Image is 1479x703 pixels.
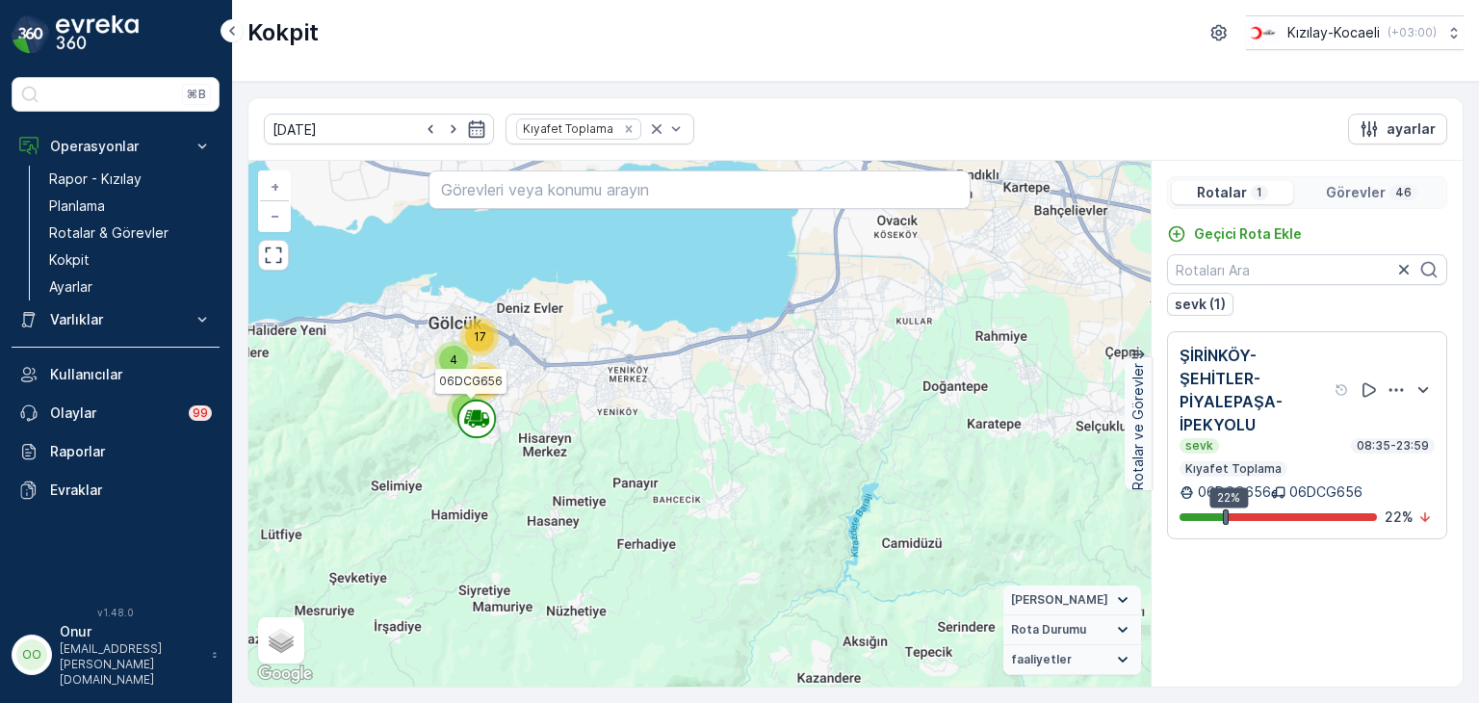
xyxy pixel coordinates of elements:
[247,17,319,48] p: Kokpit
[428,170,970,209] input: Görevleri veya konumu arayın
[1385,508,1414,527] p: 22 %
[12,15,50,54] img: logo
[49,169,142,189] p: Rapor - Kızılay
[1287,23,1380,42] p: Kızılay-Kocaeli
[12,355,220,394] a: Kullanıcılar
[1194,224,1302,244] p: Geçici Rota Ekle
[41,220,220,247] a: Rotalar & Görevler
[187,87,206,102] p: ⌘B
[264,114,494,144] input: dd/mm/yyyy
[1348,114,1447,144] button: ayarlar
[1011,622,1086,638] span: Rota Durumu
[1003,615,1141,645] summary: Rota Durumu
[60,622,202,641] p: Onur
[1393,185,1414,200] p: 46
[477,374,490,388] span: 22
[12,394,220,432] a: Olaylar99
[1167,293,1233,316] button: sevk (1)
[1246,22,1280,43] img: k%C4%B1z%C4%B1lay_0jL9uU1.png
[50,442,212,461] p: Raporlar
[12,607,220,618] span: v 1.48.0
[193,405,208,421] p: 99
[12,471,220,509] a: Evraklar
[271,207,280,223] span: −
[260,619,302,662] a: Layers
[1388,25,1437,40] p: ( +03:00 )
[41,166,220,193] a: Rapor - Kızılay
[1167,254,1447,285] input: Rotaları Ara
[49,196,105,216] p: Planlama
[16,639,47,670] div: OO
[1003,645,1141,675] summary: faaliyetler
[450,352,457,367] span: 4
[1167,224,1302,244] a: Geçici Rota Ekle
[12,127,220,166] button: Operasyonlar
[1387,119,1436,139] p: ayarlar
[464,362,503,401] div: 22
[1183,461,1284,477] p: Kıyafet Toplama
[1246,15,1464,50] button: Kızılay-Kocaeli(+03:00)
[474,329,486,344] span: 17
[1335,382,1350,398] div: Yardım Araç İkonu
[1209,487,1248,508] div: 22%
[12,622,220,688] button: OOOnur[EMAIL_ADDRESS][PERSON_NAME][DOMAIN_NAME]
[460,318,499,356] div: 17
[260,201,289,230] a: Uzaklaştır
[50,137,181,156] p: Operasyonlar
[41,273,220,300] a: Ayarlar
[60,641,202,688] p: [EMAIL_ADDRESS][PERSON_NAME][DOMAIN_NAME]
[56,15,139,54] img: logo_dark-DEwI_e13.png
[1180,344,1331,436] p: ŞİRİNKÖY-ŞEHİTLER-PİYALEPAŞA-İPEKYOLU
[12,300,220,339] button: Varlıklar
[434,341,473,379] div: 4
[1011,592,1108,608] span: [PERSON_NAME]
[50,481,212,500] p: Evraklar
[1003,586,1141,615] summary: [PERSON_NAME]
[517,119,616,138] div: Kıyafet Toplama
[1175,295,1226,314] p: sevk (1)
[50,310,181,329] p: Varlıklar
[49,250,90,270] p: Kokpit
[253,662,317,687] img: Google
[41,193,220,220] a: Planlama
[41,247,220,273] a: Kokpit
[1129,363,1148,490] p: Rotalar ve Görevler
[260,172,289,201] a: Yakınlaştır
[50,365,212,384] p: Kullanıcılar
[1183,438,1215,454] p: sevk
[253,662,317,687] a: Bu bölgeyi Google Haritalar'da açın (yeni pencerede açılır)
[1326,183,1386,202] p: Görevler
[618,121,639,137] div: Remove Kıyafet Toplama
[1197,183,1247,202] p: Rotalar
[1255,185,1264,200] p: 1
[1198,482,1271,502] p: 06DCG656
[50,404,177,423] p: Olaylar
[1355,438,1431,454] p: 08:35-23:59
[271,178,279,195] span: +
[447,390,485,429] div: 3
[49,223,169,243] p: Rotalar & Görevler
[49,277,92,297] p: Ayarlar
[1011,652,1072,667] span: faaliyetler
[12,432,220,471] a: Raporlar
[1289,482,1362,502] p: 06DCG656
